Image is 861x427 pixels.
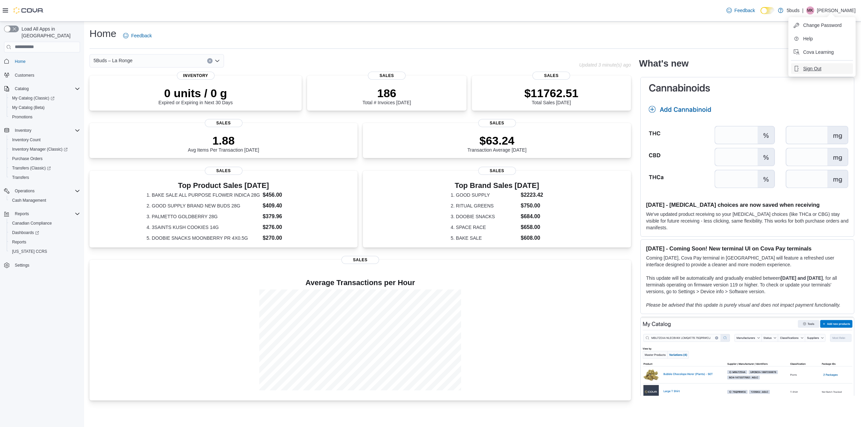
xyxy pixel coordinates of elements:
dd: $2223.42 [521,191,543,199]
a: My Catalog (Classic) [7,93,83,103]
a: Purchase Orders [9,155,45,163]
span: Cash Management [9,196,80,204]
span: Load All Apps in [GEOGRAPHIC_DATA] [19,26,80,39]
button: Help [791,33,853,44]
dt: 2. RITUAL GREENS [451,202,518,209]
div: Expired or Expiring in Next 30 Days [158,86,233,105]
span: My Catalog (Beta) [12,105,45,110]
p: 186 [363,86,411,100]
a: Inventory Count [9,136,43,144]
span: My Catalog (Beta) [9,104,80,112]
dd: $456.00 [263,191,300,199]
p: We've updated product receiving so your [MEDICAL_DATA] choices (like THCa or CBG) stay visible fo... [646,211,849,231]
button: Settings [1,260,83,270]
span: Purchase Orders [12,156,43,161]
button: Transfers [7,173,83,182]
span: Sales [478,167,516,175]
h4: Average Transactions per Hour [95,279,626,287]
a: Feedback [724,4,758,17]
span: Reports [15,211,29,217]
span: Sales [205,119,242,127]
strong: [DATE] and [DATE] [781,275,823,281]
dd: $379.96 [263,212,300,221]
span: Reports [12,210,80,218]
a: Transfers [9,173,32,182]
img: Cova [13,7,44,14]
a: Transfers (Classic) [9,164,53,172]
p: This update will be automatically and gradually enabled between , for all terminals operating on ... [646,275,849,295]
span: Customers [15,73,34,78]
button: Home [1,56,83,66]
span: Operations [12,187,80,195]
div: Total # Invoices [DATE] [363,86,411,105]
a: Settings [12,261,32,269]
button: Cova Learning [791,47,853,57]
span: Sales [368,72,406,80]
span: Dashboards [12,230,39,235]
a: My Catalog (Beta) [9,104,47,112]
button: Canadian Compliance [7,219,83,228]
dd: $684.00 [521,212,543,221]
h3: [DATE] - [MEDICAL_DATA] choices are now saved when receiving [646,201,849,208]
dt: 3. DOOBIE SNACKS [451,213,518,220]
span: Inventory Manager (Classic) [9,145,80,153]
button: [US_STATE] CCRS [7,247,83,256]
span: Transfers [9,173,80,182]
a: Home [12,57,28,66]
dt: 4. SPACE RACE [451,224,518,231]
a: Reports [9,238,29,246]
span: Sales [532,72,570,80]
span: Promotions [9,113,80,121]
div: Total Sales [DATE] [524,86,578,105]
span: Inventory Manager (Classic) [12,147,68,152]
dd: $658.00 [521,223,543,231]
dt: 5. DOOBIE SNACKS MOONBERRY PR 4X0.5G [147,235,260,241]
dt: 2. GOOD SUPPLY BRAND NEW BUDS 28G [147,202,260,209]
a: Canadian Compliance [9,219,54,227]
a: Customers [12,71,37,79]
span: My Catalog (Classic) [12,95,54,101]
span: Reports [9,238,80,246]
span: Canadian Compliance [12,221,52,226]
nav: Complex example [4,54,80,288]
span: Cash Management [12,198,46,203]
p: | [802,6,803,14]
dt: 1. GOOD SUPPLY [451,192,518,198]
span: Inventory [177,72,215,80]
span: Help [803,35,813,42]
a: Transfers (Classic) [7,163,83,173]
span: Washington CCRS [9,247,80,256]
a: Feedback [120,29,154,42]
span: Home [15,59,26,64]
span: Sales [205,167,242,175]
button: Inventory Count [7,135,83,145]
button: Operations [12,187,37,195]
button: Change Password [791,20,853,31]
span: Transfers [12,175,29,180]
dd: $750.00 [521,202,543,210]
span: Reports [12,239,26,245]
h3: Top Brand Sales [DATE] [451,182,543,190]
span: Cova Learning [803,49,834,55]
dd: $409.40 [263,202,300,210]
p: 1.88 [188,134,259,147]
dd: $608.00 [521,234,543,242]
span: Feedback [131,32,152,39]
span: Operations [15,188,35,194]
span: Home [12,57,80,66]
a: Promotions [9,113,35,121]
button: Clear input [207,58,213,64]
button: Reports [1,209,83,219]
h2: What's new [639,58,688,69]
a: Inventory Manager (Classic) [9,145,70,153]
span: MK [807,6,813,14]
button: Reports [7,237,83,247]
span: Inventory Count [12,137,41,143]
span: Promotions [12,114,33,120]
span: Inventory [15,128,31,133]
span: Settings [12,261,80,269]
div: Transaction Average [DATE] [467,134,527,153]
button: Open list of options [215,58,220,64]
h3: Top Product Sales [DATE] [147,182,301,190]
